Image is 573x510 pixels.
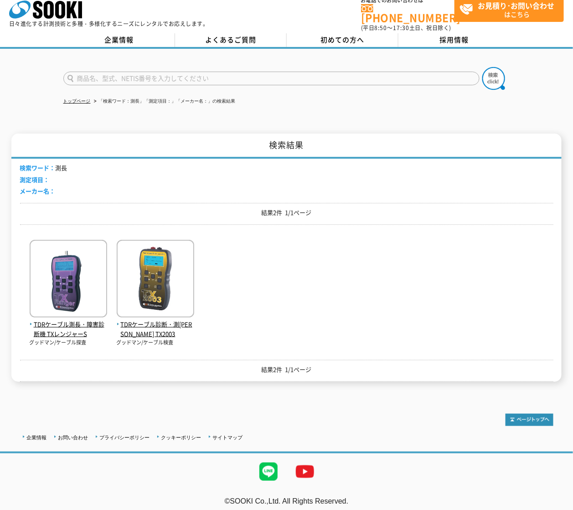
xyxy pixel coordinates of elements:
[482,67,505,90] img: btn_search.png
[250,453,287,490] img: LINE
[20,187,56,195] span: メーカー名：
[117,240,194,320] img: TX2003
[20,208,553,218] p: 結果2件 1/1ページ
[361,24,451,32] span: (平日 ～ 土日、祝日除く)
[287,453,323,490] img: YouTube
[63,72,480,85] input: 商品名、型式、NETIS番号を入力してください
[375,24,387,32] span: 8:50
[30,339,107,347] p: グッドマン/ケーブル探査
[63,99,91,104] a: トップページ
[100,435,150,440] a: プライバシーポリシー
[20,163,67,173] li: 測長
[30,320,107,339] span: TDRケーブル測長・障害診断機 TXレンジャーS
[27,435,47,440] a: 企業情報
[320,35,364,45] span: 初めての方へ
[20,163,56,172] span: 検索ワード：
[506,414,553,426] img: トップページへ
[117,339,194,347] p: グッドマン/ケーブル検査
[117,310,194,338] a: TDRケーブル診断・測[PERSON_NAME] TX2003
[398,33,510,47] a: 採用情報
[58,435,88,440] a: お問い合わせ
[161,435,201,440] a: クッキーポリシー
[175,33,287,47] a: よくあるご質問
[213,435,243,440] a: サイトマップ
[393,24,409,32] span: 17:30
[361,4,454,23] a: [PHONE_NUMBER]
[92,97,236,106] li: 「検索ワード：測長」「測定項目：」「メーカー名：」の検索結果
[20,175,50,184] span: 測定項目：
[63,33,175,47] a: 企業情報
[117,320,194,339] span: TDRケーブル診断・測[PERSON_NAME] TX2003
[287,33,398,47] a: 初めての方へ
[30,240,107,320] img: TXレンジャーS
[9,21,209,26] p: 日々進化する計測技術と多種・多様化するニーズにレンタルでお応えします。
[11,134,562,159] h1: 検索結果
[30,310,107,338] a: TDRケーブル測長・障害診断機 TXレンジャーS
[20,365,553,375] p: 結果2件 1/1ページ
